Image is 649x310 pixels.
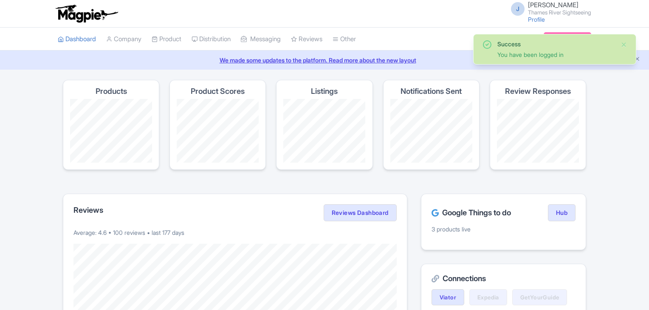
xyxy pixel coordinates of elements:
a: J [PERSON_NAME] Thames River Sightseeing [506,2,591,15]
p: 3 products live [432,225,576,234]
a: Messaging [241,28,281,51]
div: You have been logged in [497,50,614,59]
a: Subscription [544,32,591,45]
a: Distribution [192,28,231,51]
h4: Listings [311,87,338,96]
a: Hub [548,204,576,221]
a: Reviews [291,28,322,51]
a: Product [152,28,181,51]
a: Company [106,28,141,51]
h2: Connections [432,274,576,283]
a: Other [333,28,356,51]
h4: Review Responses [505,87,571,96]
h4: Notifications Sent [401,87,462,96]
a: Reviews Dashboard [324,204,397,221]
a: GetYourGuide [512,289,567,305]
div: Success [497,39,614,48]
button: Close [621,39,627,50]
small: Thames River Sightseeing [528,10,591,15]
h2: Google Things to do [432,209,511,217]
button: Close announcement [634,55,641,65]
a: Profile [528,16,545,23]
span: J [511,2,525,16]
img: logo-ab69f6fb50320c5b225c76a69d11143b.png [54,4,119,23]
a: Expedia [469,289,507,305]
p: Average: 4.6 • 100 reviews • last 177 days [73,228,397,237]
h4: Product Scores [191,87,245,96]
a: Dashboard [58,28,96,51]
a: Viator [432,289,464,305]
a: We made some updates to the platform. Read more about the new layout [5,56,644,65]
span: [PERSON_NAME] [528,1,578,9]
h4: Products [96,87,127,96]
h2: Reviews [73,206,103,214]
